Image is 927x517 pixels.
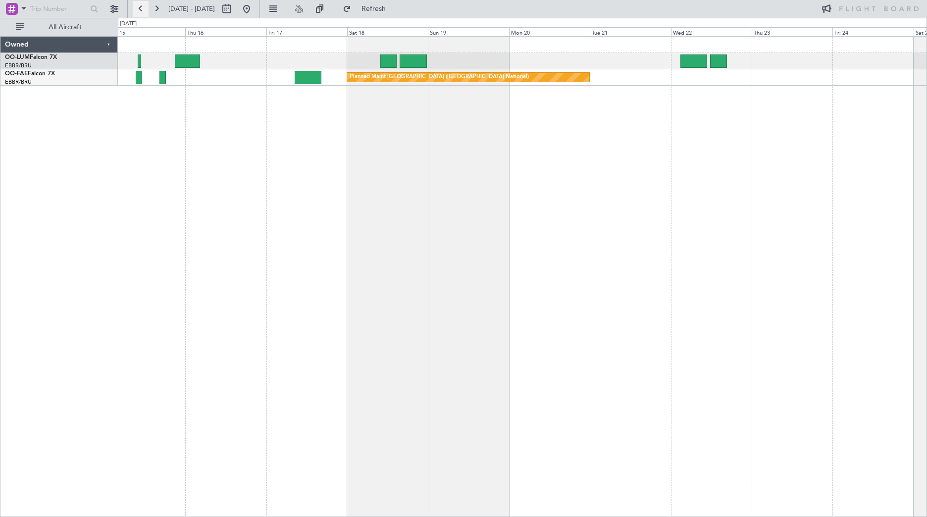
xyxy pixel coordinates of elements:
a: EBBR/BRU [5,78,32,86]
a: OO-FAEFalcon 7X [5,71,55,77]
div: Fri 24 [832,27,913,36]
span: OO-FAE [5,71,28,77]
div: [DATE] [120,20,137,28]
div: Fri 17 [266,27,347,36]
div: Wed 22 [671,27,752,36]
div: Thu 16 [185,27,266,36]
div: Sun 19 [428,27,509,36]
a: EBBR/BRU [5,62,32,69]
span: Refresh [353,5,395,12]
div: Mon 20 [509,27,590,36]
span: All Aircraft [26,24,104,31]
a: OO-LUMFalcon 7X [5,54,57,60]
div: Wed 15 [104,27,185,36]
span: OO-LUM [5,54,30,60]
div: Thu 23 [752,27,832,36]
div: Tue 21 [590,27,670,36]
span: [DATE] - [DATE] [168,4,215,13]
div: Planned Maint [GEOGRAPHIC_DATA] ([GEOGRAPHIC_DATA] National) [350,70,529,85]
div: Sat 18 [347,27,428,36]
input: Trip Number [30,1,87,16]
button: All Aircraft [11,19,107,35]
button: Refresh [338,1,398,17]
